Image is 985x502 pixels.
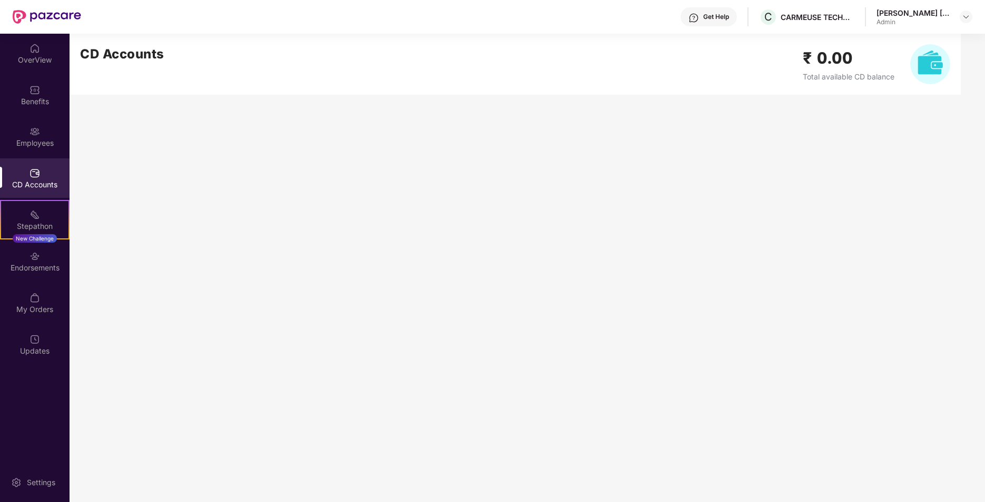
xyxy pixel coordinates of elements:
[781,12,854,22] div: CARMEUSE TECHNOLOGIES INDIA PRIVATE LIMITED
[11,477,22,488] img: svg+xml;base64,PHN2ZyBpZD0iU2V0dGluZy0yMHgyMCIgeG1sbnM9Imh0dHA6Ly93d3cudzMub3JnLzIwMDAvc3ZnIiB3aW...
[13,10,81,24] img: New Pazcare Logo
[876,18,950,26] div: Admin
[29,334,40,345] img: svg+xml;base64,PHN2ZyBpZD0iVXBkYXRlZCIgeG1sbnM9Imh0dHA6Ly93d3cudzMub3JnLzIwMDAvc3ZnIiB3aWR0aD0iMj...
[29,43,40,54] img: svg+xml;base64,PHN2ZyBpZD0iSG9tZSIgeG1sbnM9Imh0dHA6Ly93d3cudzMub3JnLzIwMDAvc3ZnIiB3aWR0aD0iMjAiIG...
[876,8,950,18] div: [PERSON_NAME] [PERSON_NAME]
[1,221,68,232] div: Stepathon
[764,11,772,23] span: C
[24,477,58,488] div: Settings
[29,209,40,220] img: svg+xml;base64,PHN2ZyB4bWxucz0iaHR0cDovL3d3dy53My5vcmcvMjAwMC9zdmciIHdpZHRoPSIyMSIgaGVpZ2h0PSIyMC...
[703,13,729,21] div: Get Help
[29,126,40,137] img: svg+xml;base64,PHN2ZyBpZD0iRW1wbG95ZWVzIiB4bWxucz0iaHR0cDovL3d3dy53My5vcmcvMjAwMC9zdmciIHdpZHRoPS...
[29,251,40,262] img: svg+xml;base64,PHN2ZyBpZD0iRW5kb3JzZW1lbnRzIiB4bWxucz0iaHR0cDovL3d3dy53My5vcmcvMjAwMC9zdmciIHdpZH...
[80,44,164,64] h2: CD Accounts
[688,13,699,23] img: svg+xml;base64,PHN2ZyBpZD0iSGVscC0zMngzMiIgeG1sbnM9Imh0dHA6Ly93d3cudzMub3JnLzIwMDAvc3ZnIiB3aWR0aD...
[803,72,894,81] span: Total available CD balance
[13,234,57,243] div: New Challenge
[29,293,40,303] img: svg+xml;base64,PHN2ZyBpZD0iTXlfT3JkZXJzIiBkYXRhLW5hbWU9Ik15IE9yZGVycyIgeG1sbnM9Imh0dHA6Ly93d3cudz...
[962,13,970,21] img: svg+xml;base64,PHN2ZyBpZD0iRHJvcGRvd24tMzJ4MzIiIHhtbG5zPSJodHRwOi8vd3d3LnczLm9yZy8yMDAwL3N2ZyIgd2...
[910,44,950,84] img: svg+xml;base64,PHN2ZyB4bWxucz0iaHR0cDovL3d3dy53My5vcmcvMjAwMC9zdmciIHhtbG5zOnhsaW5rPSJodHRwOi8vd3...
[803,46,894,71] h2: ₹ 0.00
[29,168,40,178] img: svg+xml;base64,PHN2ZyBpZD0iQ0RfQWNjb3VudHMiIGRhdGEtbmFtZT0iQ0QgQWNjb3VudHMiIHhtbG5zPSJodHRwOi8vd3...
[29,85,40,95] img: svg+xml;base64,PHN2ZyBpZD0iQmVuZWZpdHMiIHhtbG5zPSJodHRwOi8vd3d3LnczLm9yZy8yMDAwL3N2ZyIgd2lkdGg9Ij...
